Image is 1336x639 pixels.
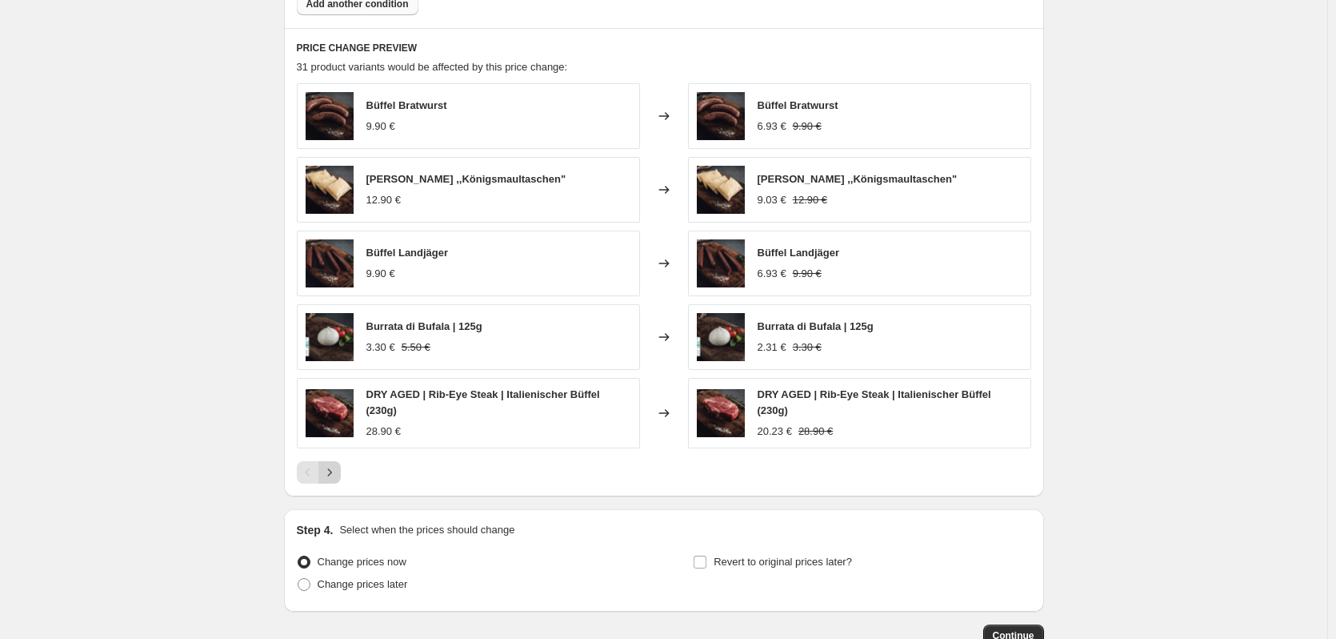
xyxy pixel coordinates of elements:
span: Revert to original prices later? [714,556,852,568]
span: DRY AGED | Rib-Eye Steak | Italienischer Büffel (230g) [366,388,600,416]
span: Büffel Bratwurst [758,99,838,111]
nav: Pagination [297,461,341,484]
div: 2.31 € [758,340,786,356]
span: Büffel Landjäger [366,247,449,259]
strike: 5.50 € [402,340,430,356]
span: [PERSON_NAME] ,,Königsmaultaschen" [366,173,566,185]
img: Bueffel_Rib_Eye_1_80x.png [697,389,745,437]
div: 9.90 € [366,119,395,135]
img: Burrata_di_Bufala_1_80x.png [697,313,745,361]
span: Büffel Landjäger [758,247,840,259]
div: 6.93 € [758,266,786,282]
span: DRY AGED | Rib-Eye Steak | Italienischer Büffel (230g) [758,388,991,416]
img: Burrata_di_Bufala_1_80x.png [306,313,354,361]
strike: 9.90 € [793,119,822,135]
strike: 9.90 € [793,266,822,282]
div: 3.30 € [366,340,395,356]
strike: 3.30 € [793,340,822,356]
span: 31 product variants would be affected by this price change: [297,61,568,73]
h6: PRICE CHANGE PREVIEW [297,42,1031,54]
img: Bueffel_Bratwurst_1_80x.png [306,92,354,140]
p: Select when the prices should change [339,522,514,538]
span: Burrata di Bufala | 125g [758,320,874,332]
div: 28.90 € [366,424,401,440]
span: Burrata di Bufala | 125g [366,320,482,332]
div: 9.90 € [366,266,395,282]
div: 9.03 € [758,192,786,208]
span: [PERSON_NAME] ,,Königsmaultaschen" [758,173,958,185]
h2: Step 4. [297,522,334,538]
img: Bueffel_Rib_Eye_1_80x.png [306,389,354,437]
span: Büffel Bratwurst [366,99,447,111]
span: Change prices later [318,578,408,590]
strike: 28.90 € [798,424,833,440]
div: 6.93 € [758,119,786,135]
img: Bueffel_Landjaeger_80x.png [697,239,745,287]
div: 12.90 € [366,192,401,208]
div: 20.23 € [758,424,792,440]
button: Next [318,461,341,484]
img: Bueffel_Maultaschen_1_80x.png [697,166,745,214]
img: Bueffel_Bratwurst_1_80x.png [697,92,745,140]
span: Change prices now [318,556,406,568]
strike: 12.90 € [793,192,827,208]
img: Bueffel_Landjaeger_80x.png [306,239,354,287]
img: Bueffel_Maultaschen_1_80x.png [306,166,354,214]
